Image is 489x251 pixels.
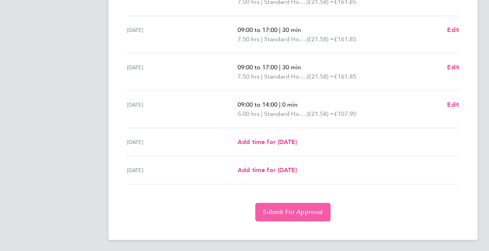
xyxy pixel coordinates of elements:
[447,26,459,33] span: Edit
[447,63,459,72] a: Edit
[279,101,281,108] span: |
[279,26,281,33] span: |
[447,64,459,71] span: Edit
[264,109,306,119] span: Standard Hourly
[264,35,306,44] span: Standard Hourly
[238,35,259,43] span: 7.50 hrs
[306,73,334,80] span: (£21.58) =
[282,101,298,108] span: 0 min
[238,110,259,117] span: 5.00 hrs
[238,101,278,108] span: 09:00 to 14:00
[238,138,297,146] span: Add time for [DATE]
[261,35,263,43] span: |
[238,166,297,174] span: Add time for [DATE]
[127,100,238,119] div: [DATE]
[263,208,323,216] span: Submit For Approval
[238,64,278,71] span: 09:00 to 17:00
[447,25,459,35] a: Edit
[306,110,334,117] span: (£21.58) =
[238,26,278,33] span: 09:00 to 17:00
[334,73,356,80] span: £161.85
[127,25,238,44] div: [DATE]
[282,64,301,71] span: 30 min
[127,137,238,147] div: [DATE]
[261,73,263,80] span: |
[264,72,306,81] span: Standard Hourly
[279,64,281,71] span: |
[238,73,259,80] span: 7.50 hrs
[261,110,263,117] span: |
[447,100,459,109] a: Edit
[282,26,301,33] span: 30 min
[306,35,334,43] span: (£21.58) =
[127,166,238,175] div: [DATE]
[255,203,330,221] button: Submit For Approval
[238,137,297,147] a: Add time for [DATE]
[334,110,356,117] span: £107.90
[127,63,238,81] div: [DATE]
[447,101,459,108] span: Edit
[238,166,297,175] a: Add time for [DATE]
[334,35,356,43] span: £161.85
